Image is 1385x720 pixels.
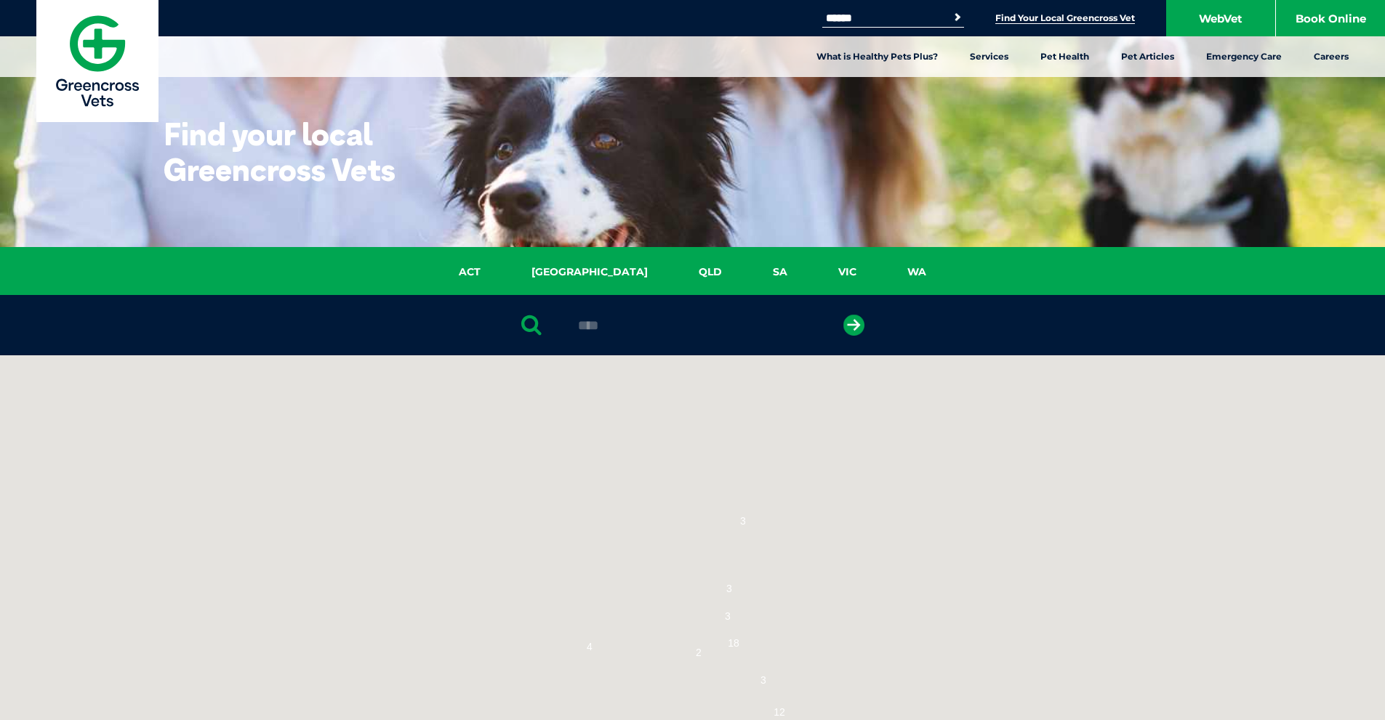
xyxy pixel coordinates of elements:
[562,619,617,674] div: 4
[800,36,954,77] a: What is Healthy Pets Plus?
[164,116,451,187] h1: Find your local Greencross Vets
[954,36,1024,77] a: Services
[882,264,952,280] a: WA
[1190,36,1298,77] a: Emergency Care
[995,12,1135,24] a: Find Your Local Greencross Vet
[506,264,673,280] a: [GEOGRAPHIC_DATA]
[700,588,755,644] div: 3
[813,264,882,280] a: VIC
[433,264,506,280] a: ACT
[736,652,791,708] div: 3
[673,264,747,280] a: QLD
[671,625,726,680] div: 2
[1024,36,1105,77] a: Pet Health
[747,264,813,280] a: SA
[1298,36,1365,77] a: Careers
[950,10,965,25] button: Search
[702,561,757,616] div: 3
[1105,36,1190,77] a: Pet Articles
[706,615,761,671] div: 18
[715,493,771,549] div: 3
